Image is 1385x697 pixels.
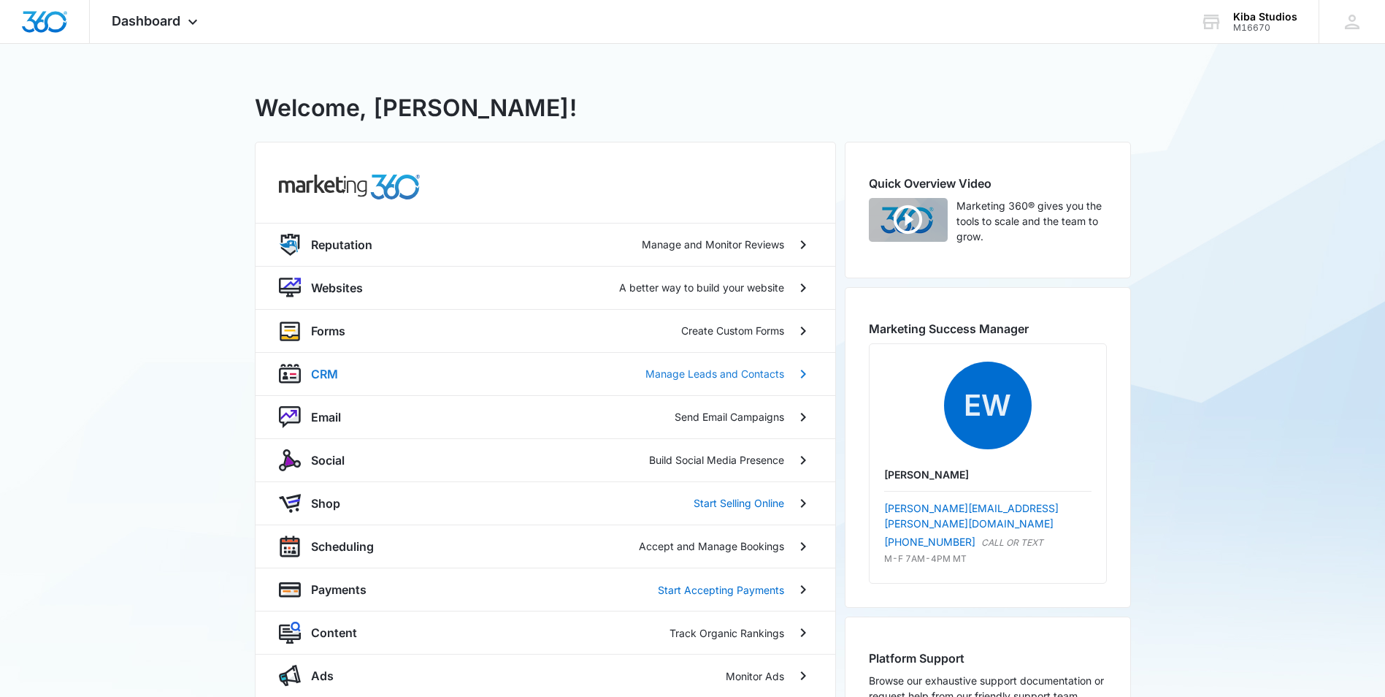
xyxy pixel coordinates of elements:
a: reputationReputationManage and Monitor Reviews [256,223,835,266]
h2: Quick Overview Video [869,175,1107,192]
a: [PHONE_NUMBER] [884,534,975,549]
p: CRM [311,365,338,383]
p: [PERSON_NAME] [884,467,1091,482]
img: content [279,622,301,644]
p: Send Email Campaigns [675,409,784,424]
img: nurture [279,406,301,428]
p: Payments [311,581,367,598]
p: Reputation [311,236,372,254]
div: account id [1233,23,1297,33]
img: reputation [279,234,301,256]
img: crm [279,363,301,385]
img: forms [279,320,301,342]
p: Email [311,408,341,426]
p: Marketing 360® gives you the tools to scale and the team to grow. [956,198,1107,244]
p: Build Social Media Presence [649,452,784,468]
p: Scheduling [311,538,374,555]
a: shopAppShopStart Selling Online [256,481,835,525]
p: Manage Leads and Contacts [645,366,784,381]
img: common.products.marketing.title [279,175,421,199]
a: contentContentTrack Organic Rankings [256,611,835,654]
div: account name [1233,11,1297,23]
a: nurtureEmailSend Email Campaigns [256,395,835,438]
p: Websites [311,279,363,297]
a: schedulingSchedulingAccept and Manage Bookings [256,525,835,568]
a: [PERSON_NAME][EMAIL_ADDRESS][PERSON_NAME][DOMAIN_NAME] [884,502,1059,530]
p: CALL OR TEXT [981,536,1043,549]
p: Ads [311,667,334,685]
img: ads [279,665,301,687]
p: Forms [311,322,345,340]
p: Shop [311,495,340,512]
a: adsAdsMonitor Ads [256,654,835,697]
a: crmCRMManage Leads and Contacts [256,352,835,395]
p: A better way to build your website [619,280,784,295]
span: EW [944,362,1032,449]
img: website [279,277,301,299]
img: scheduling [279,536,301,558]
img: social [279,449,301,471]
p: Start Accepting Payments [658,582,784,598]
p: Track Organic Rankings [670,625,784,641]
p: Monitor Ads [726,669,784,684]
a: paymentsPaymentsStart Accepting Payments [256,568,835,611]
img: shopApp [279,492,301,514]
p: Content [311,624,357,641]
p: Accept and Manage Bookings [639,538,784,554]
a: websiteWebsitesA better way to build your website [256,266,835,309]
h2: Marketing Success Manager [869,320,1107,338]
p: Social [311,452,345,469]
img: Quick Overview Video [869,198,948,242]
a: formsFormsCreate Custom Forms [256,309,835,352]
span: Dashboard [112,13,180,28]
a: socialSocialBuild Social Media Presence [256,438,835,481]
p: Manage and Monitor Reviews [642,237,784,252]
p: M-F 7AM-4PM MT [884,552,1091,565]
h2: Platform Support [869,650,1107,667]
p: Create Custom Forms [681,323,784,338]
h1: Welcome, [PERSON_NAME]! [255,91,577,126]
p: Start Selling Online [694,495,784,511]
img: payments [279,579,301,601]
